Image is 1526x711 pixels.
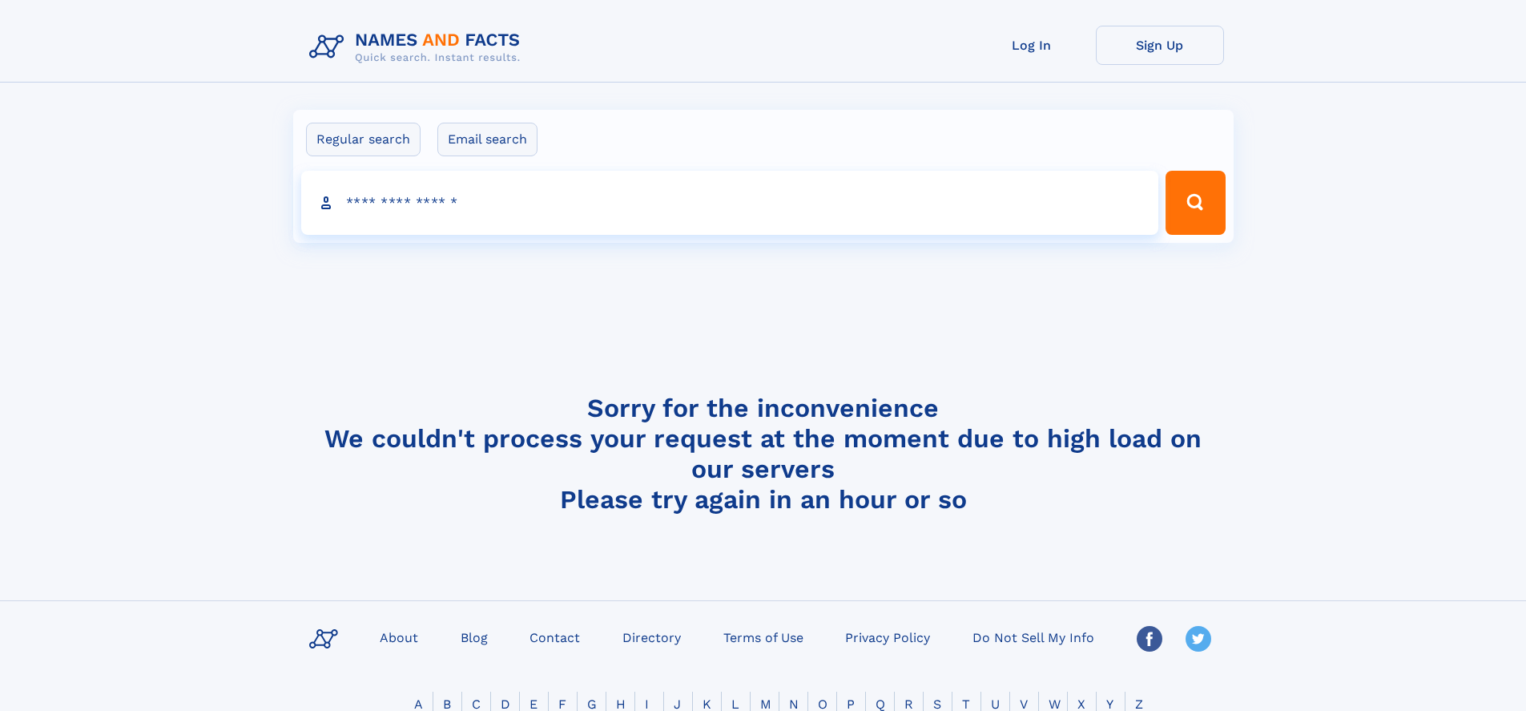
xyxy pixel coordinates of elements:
img: Logo Names and Facts [303,26,533,69]
a: Log In [968,26,1096,65]
a: Do Not Sell My Info [966,625,1101,648]
a: Contact [523,625,586,648]
a: Directory [616,625,687,648]
input: search input [301,171,1159,235]
img: Twitter [1186,626,1211,652]
button: Search Button [1166,171,1225,235]
img: Facebook [1137,626,1162,652]
a: Privacy Policy [839,625,936,648]
a: Terms of Use [717,625,810,648]
a: Blog [454,625,494,648]
label: Email search [437,123,538,156]
a: Sign Up [1096,26,1224,65]
label: Regular search [306,123,421,156]
h4: Sorry for the inconvenience We couldn't process your request at the moment due to high load on ou... [303,393,1224,515]
a: About [373,625,425,648]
